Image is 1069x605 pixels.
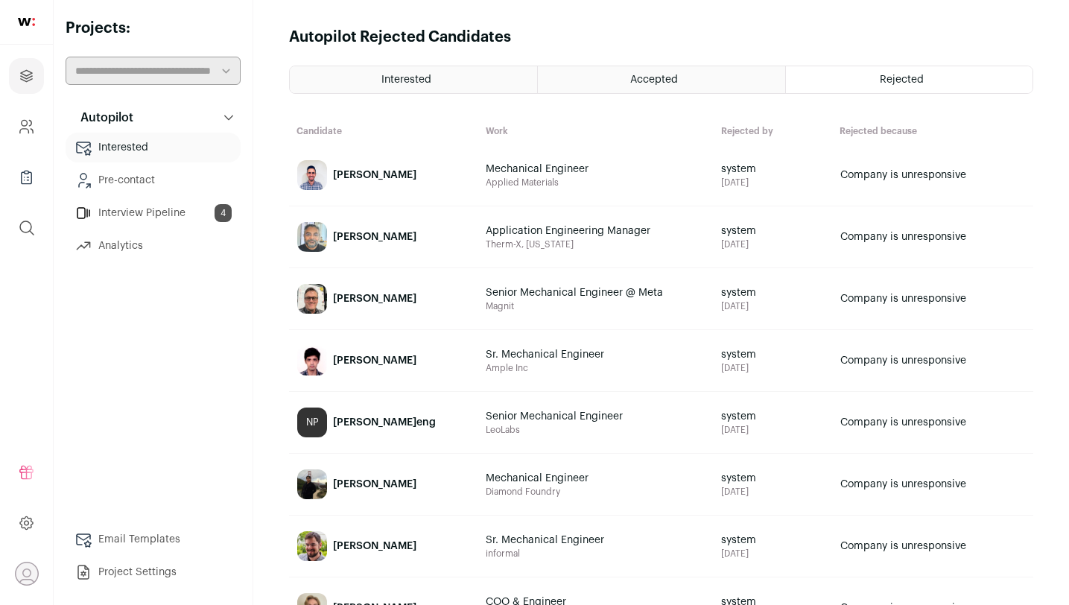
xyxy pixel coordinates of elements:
[297,408,327,437] div: NP
[297,160,327,190] img: 80fd9ade88816f6bd843d6347a3186442bee50ce269a576c5e5667593c19a884
[833,331,1032,390] a: Company is unresponsive
[538,66,784,93] a: Accepted
[297,469,327,499] img: c47e1f6b6313fe5e8dcd43921506779ed343411ced86ecba04758ad690e3ec95
[721,162,825,177] span: system
[486,347,664,362] span: Sr. Mechanical Engineer
[833,454,1032,514] a: Company is unresponsive
[630,75,678,85] span: Accepted
[833,393,1032,452] a: Company is unresponsive
[486,533,664,548] span: Sr. Mechanical Engineer
[721,533,825,548] span: system
[290,393,478,452] a: NP [PERSON_NAME]eng
[721,548,825,560] span: [DATE]
[486,486,705,498] span: Diamond Foundry
[297,531,327,561] img: 21f542d2e79099244a16ea539e24b8fa1e599d9feb0b73ec45fdcb4f910921bd
[66,133,241,162] a: Interested
[333,353,416,368] div: [PERSON_NAME]
[290,269,478,329] a: [PERSON_NAME]
[297,284,327,314] img: a9768c67f9f83154986a3b0510d5b03b8d0cea952cb8e5678212455f8ec99451
[833,516,1032,576] a: Company is unresponsive
[721,224,825,238] span: system
[290,331,478,390] a: [PERSON_NAME]
[297,346,327,376] img: ce7c06634d405294b595115e4cd6ce37845256d81510963f4d636ac33dd42689
[15,562,39,586] button: Open dropdown
[486,362,705,374] span: Ample Inc
[333,415,436,430] div: [PERSON_NAME]eng
[333,229,416,244] div: [PERSON_NAME]
[486,285,664,300] span: Senior Mechanical Engineer @ Meta
[833,207,1032,267] a: Company is unresponsive
[290,516,478,576] a: [PERSON_NAME]
[289,118,478,145] th: Candidate
[721,300,825,312] span: [DATE]
[486,300,705,312] span: Magnit
[290,207,478,267] a: [PERSON_NAME]
[18,18,35,26] img: wellfound-shorthand-0d5821cbd27db2630d0214b213865d53afaa358527fdda9d0ea32b1df1b89c2c.svg
[66,525,241,554] a: Email Templates
[66,231,241,261] a: Analytics
[66,557,241,587] a: Project Settings
[215,204,232,222] span: 4
[486,424,705,436] span: LeoLabs
[833,145,1032,205] a: Company is unresponsive
[721,177,825,189] span: [DATE]
[486,177,705,189] span: Applied Materials
[486,224,664,238] span: Application Engineering Manager
[714,118,832,145] th: Rejected by
[297,222,327,252] img: c73216a47da6f299f2189e28d68752dadd07895647a4ee61e81715ef3088824a.jpg
[486,548,705,560] span: informal
[9,58,44,94] a: Projects
[66,18,241,39] h2: Projects:
[333,477,416,492] div: [PERSON_NAME]
[832,118,1033,145] th: Rejected because
[66,103,241,133] button: Autopilot
[333,539,416,554] div: [PERSON_NAME]
[333,168,416,183] div: [PERSON_NAME]
[290,454,478,514] a: [PERSON_NAME]
[833,269,1032,329] a: Company is unresponsive
[9,159,44,195] a: Company Lists
[721,409,825,424] span: system
[721,424,825,436] span: [DATE]
[486,409,664,424] span: Senior Mechanical Engineer
[66,165,241,195] a: Pre-contact
[721,347,825,362] span: system
[721,285,825,300] span: system
[721,486,825,498] span: [DATE]
[486,162,664,177] span: Mechanical Engineer
[9,109,44,145] a: Company and ATS Settings
[333,291,416,306] div: [PERSON_NAME]
[880,75,924,85] span: Rejected
[478,118,713,145] th: Work
[721,471,825,486] span: system
[721,362,825,374] span: [DATE]
[721,238,825,250] span: [DATE]
[486,471,664,486] span: Mechanical Engineer
[66,198,241,228] a: Interview Pipeline4
[72,109,133,127] p: Autopilot
[381,75,431,85] span: Interested
[290,145,478,205] a: [PERSON_NAME]
[486,238,705,250] span: Therm-X, [US_STATE]
[290,66,537,93] a: Interested
[289,27,511,48] h1: Autopilot Rejected Candidates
